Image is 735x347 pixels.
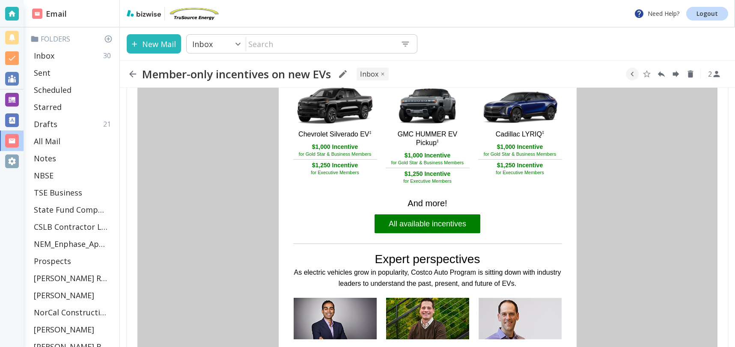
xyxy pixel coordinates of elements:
a: Logout [686,7,728,21]
p: Notes [34,153,56,163]
p: Logout [696,11,718,17]
div: Drafts21 [30,116,116,133]
div: Scheduled [30,81,116,98]
p: TSE Business [34,187,82,198]
div: NorCal Construction [30,304,116,321]
div: Sent [30,64,116,81]
p: Starred [34,102,62,112]
div: All Mail [30,133,116,150]
div: NBSE [30,167,116,184]
button: Forward [670,68,682,80]
p: NEM_Enphase_Applications [34,239,107,249]
button: See Participants [704,64,725,84]
img: bizwise [127,10,161,17]
div: State Fund Compensation [30,201,116,218]
input: Search [246,35,394,53]
div: NEM_Enphase_Applications [30,235,116,252]
p: Sent [34,68,51,78]
div: Starred [30,98,116,116]
div: [PERSON_NAME] Residence [30,270,116,287]
div: Notes [30,150,116,167]
p: Inbox [34,50,54,61]
h2: Member-only incentives on new EVs [142,67,331,81]
button: New Mail [127,34,181,53]
div: TSE Business [30,184,116,201]
p: [PERSON_NAME] [34,324,94,335]
p: 30 [103,51,114,60]
p: Drafts [34,119,57,129]
p: 21 [103,119,114,129]
div: [PERSON_NAME] [30,287,116,304]
p: NBSE [34,170,54,181]
p: CSLB Contractor License [34,222,107,232]
img: DashboardSidebarEmail.svg [32,9,42,19]
button: Delete [684,68,697,80]
h2: Email [32,8,67,20]
p: Need Help? [634,9,679,19]
p: NorCal Construction [34,307,107,317]
p: [PERSON_NAME] [34,290,94,300]
p: Prospects [34,256,71,266]
p: INBOX [360,69,378,79]
div: Inbox30 [30,47,116,64]
p: State Fund Compensation [34,205,107,215]
div: Prospects [30,252,116,270]
div: [PERSON_NAME] [30,321,116,338]
p: 2 [708,69,712,79]
p: [PERSON_NAME] Residence [34,273,107,283]
div: CSLB Contractor License [30,218,116,235]
p: Scheduled [34,85,71,95]
p: Folders [30,34,116,44]
p: Inbox [192,39,213,49]
p: All Mail [34,136,60,146]
img: TruSource Energy, Inc. [168,7,220,21]
button: Reply [655,68,668,80]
